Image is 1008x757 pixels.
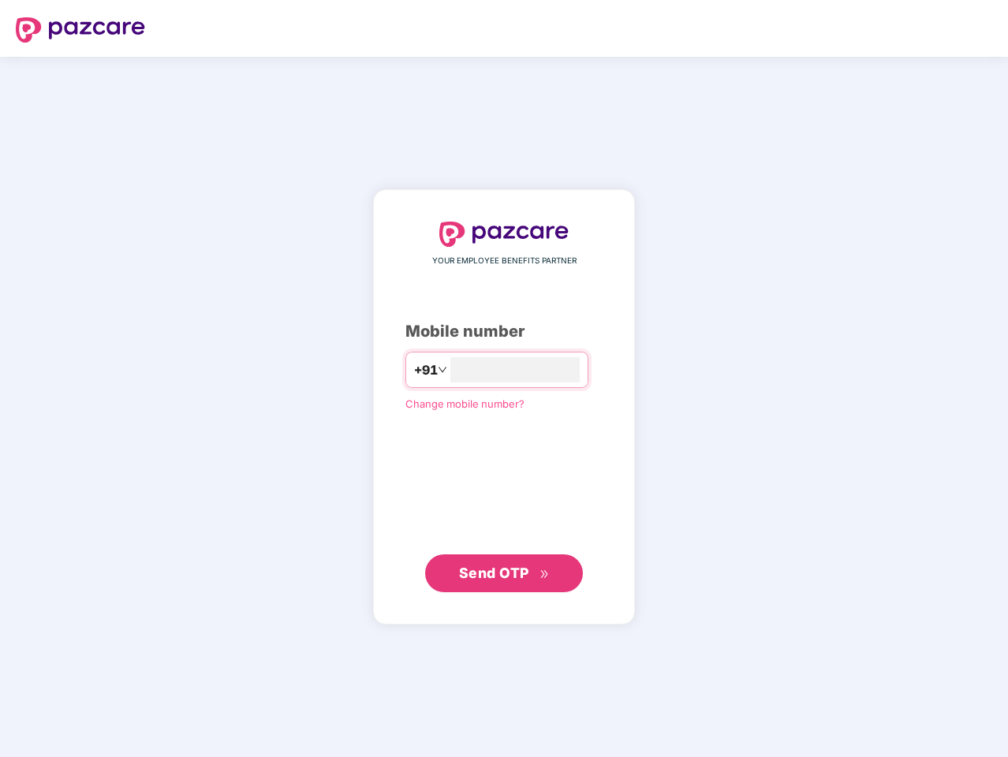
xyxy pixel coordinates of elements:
[405,319,603,344] div: Mobile number
[414,360,438,380] span: +91
[459,565,529,581] span: Send OTP
[439,222,569,247] img: logo
[425,554,583,592] button: Send OTPdouble-right
[432,255,577,267] span: YOUR EMPLOYEE BENEFITS PARTNER
[539,569,550,580] span: double-right
[405,397,525,410] a: Change mobile number?
[16,17,145,43] img: logo
[438,365,447,375] span: down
